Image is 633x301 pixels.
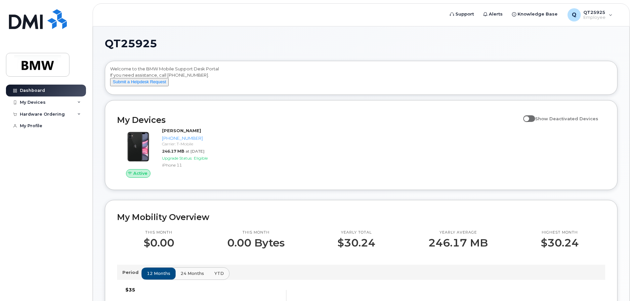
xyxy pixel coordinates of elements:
[428,237,488,249] p: 246.17 MB
[523,112,528,118] input: Show Deactivated Devices
[337,237,375,249] p: $30.24
[604,272,628,296] iframe: Messenger Launcher
[428,230,488,235] p: Yearly average
[162,128,201,133] strong: [PERSON_NAME]
[214,270,224,277] span: YTD
[162,162,231,168] div: iPhone 11
[105,39,157,49] span: QT25925
[133,170,148,176] span: Active
[162,156,192,161] span: Upgrade Status:
[144,237,174,249] p: $0.00
[535,116,598,121] span: Show Deactivated Devices
[162,149,184,154] span: 246.17 MB
[337,230,375,235] p: Yearly total
[541,237,579,249] p: $30.24
[110,66,612,92] div: Welcome to the BMW Mobile Support Desk Portal If you need assistance, call [PHONE_NUMBER].
[186,149,204,154] span: at [DATE]
[110,79,169,84] a: Submit a Helpdesk Request
[122,131,154,163] img: iPhone_11.jpg
[162,141,231,147] div: Carrier: T-Mobile
[541,230,579,235] p: Highest month
[122,269,141,276] p: Period
[162,135,231,141] div: [PHONE_NUMBER]
[125,287,135,293] tspan: $35
[117,115,520,125] h2: My Devices
[117,212,605,222] h2: My Mobility Overview
[110,78,169,86] button: Submit a Helpdesk Request
[227,237,285,249] p: 0.00 Bytes
[227,230,285,235] p: This month
[181,270,204,277] span: 24 months
[117,128,233,178] a: Active[PERSON_NAME][PHONE_NUMBER]Carrier: T-Mobile246.17 MBat [DATE]Upgrade Status:EligibleiPhone 11
[194,156,208,161] span: Eligible
[144,230,174,235] p: This month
